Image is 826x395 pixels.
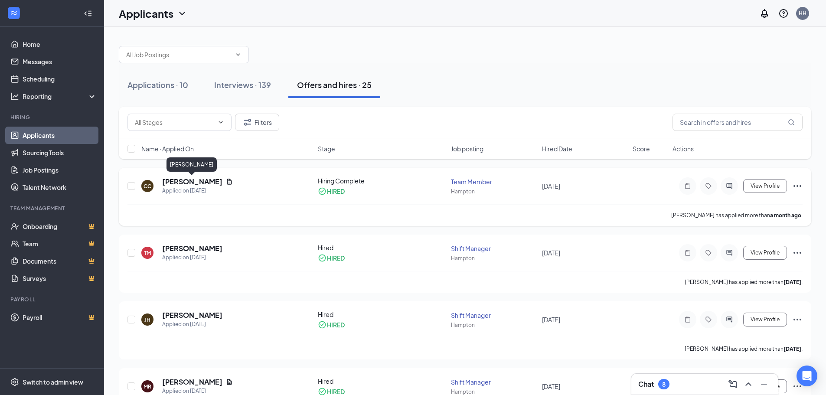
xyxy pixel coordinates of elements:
button: View Profile [743,246,787,260]
div: Applications · 10 [127,79,188,90]
a: SurveysCrown [23,270,97,287]
svg: Notifications [759,8,770,19]
div: Applied on [DATE] [162,320,222,329]
div: Hiring Complete [318,176,446,185]
div: CC [144,183,151,190]
svg: Tag [703,249,714,256]
span: Stage [318,144,335,153]
b: [DATE] [784,279,801,285]
h5: [PERSON_NAME] [162,244,222,253]
svg: Note [682,249,693,256]
div: TM [144,249,151,257]
a: Home [23,36,97,53]
span: [DATE] [542,316,560,323]
div: Hired [318,243,446,252]
div: HH [799,10,806,17]
div: JH [144,316,150,323]
span: Name · Applied On [141,144,194,153]
a: PayrollCrown [23,309,97,326]
svg: ActiveChat [724,316,735,323]
svg: Ellipses [792,314,803,325]
input: All Stages [135,118,214,127]
svg: ChevronDown [217,119,224,126]
button: Minimize [757,377,771,391]
svg: Tag [703,183,714,189]
svg: QuestionInfo [778,8,789,19]
div: Shift Manager [451,378,536,386]
h1: Applicants [119,6,173,21]
svg: Ellipses [792,181,803,191]
p: [PERSON_NAME] has applied more than . [685,278,803,286]
svg: Ellipses [792,248,803,258]
a: Job Postings [23,161,97,179]
button: View Profile [743,313,787,326]
div: 8 [662,381,666,388]
span: View Profile [751,250,780,256]
svg: Minimize [759,379,769,389]
svg: Analysis [10,92,19,101]
svg: WorkstreamLogo [10,9,18,17]
div: Hired [318,377,446,385]
h5: [PERSON_NAME] [162,377,222,387]
a: TeamCrown [23,235,97,252]
div: HIRED [327,187,345,196]
svg: Settings [10,378,19,386]
svg: ChevronDown [235,51,242,58]
p: [PERSON_NAME] has applied more than . [671,212,803,219]
input: All Job Postings [126,50,231,59]
span: [DATE] [542,249,560,257]
button: Filter Filters [235,114,279,131]
span: [DATE] [542,382,560,390]
a: Messages [23,53,97,70]
svg: Filter [242,117,253,127]
div: HIRED [327,254,345,262]
span: Score [633,144,650,153]
button: ChevronUp [741,377,755,391]
svg: ActiveChat [724,249,735,256]
svg: CheckmarkCircle [318,254,326,262]
b: a month ago [770,212,801,219]
a: Applicants [23,127,97,144]
div: Shift Manager [451,244,536,253]
a: OnboardingCrown [23,218,97,235]
a: Sourcing Tools [23,144,97,161]
svg: Collapse [84,9,92,18]
span: [DATE] [542,182,560,190]
svg: Note [682,316,693,323]
div: Offers and hires · 25 [297,79,372,90]
div: Hampton [451,255,536,262]
div: HIRED [327,320,345,329]
div: Hiring [10,114,95,121]
div: Switch to admin view [23,378,83,386]
div: Team Management [10,205,95,212]
button: View Profile [743,179,787,193]
svg: ChevronUp [743,379,754,389]
div: Payroll [10,296,95,303]
svg: ChevronDown [177,8,187,19]
div: Applied on [DATE] [162,253,222,262]
h5: [PERSON_NAME] [162,177,222,186]
span: View Profile [751,317,780,323]
button: ComposeMessage [726,377,740,391]
svg: Tag [703,316,714,323]
div: MR [144,383,151,390]
span: Hired Date [542,144,572,153]
b: [DATE] [784,346,801,352]
svg: CheckmarkCircle [318,187,326,196]
svg: ComposeMessage [728,379,738,389]
div: Hampton [451,321,536,329]
svg: Ellipses [792,381,803,392]
a: Scheduling [23,70,97,88]
div: Reporting [23,92,97,101]
span: Actions [673,144,694,153]
div: Hampton [451,188,536,195]
span: View Profile [751,183,780,189]
a: Talent Network [23,179,97,196]
div: Hired [318,310,446,319]
p: [PERSON_NAME] has applied more than . [685,345,803,353]
svg: CheckmarkCircle [318,320,326,329]
h5: [PERSON_NAME] [162,310,222,320]
div: Applied on [DATE] [162,186,233,195]
div: Interviews · 139 [214,79,271,90]
div: Open Intercom Messenger [797,366,817,386]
